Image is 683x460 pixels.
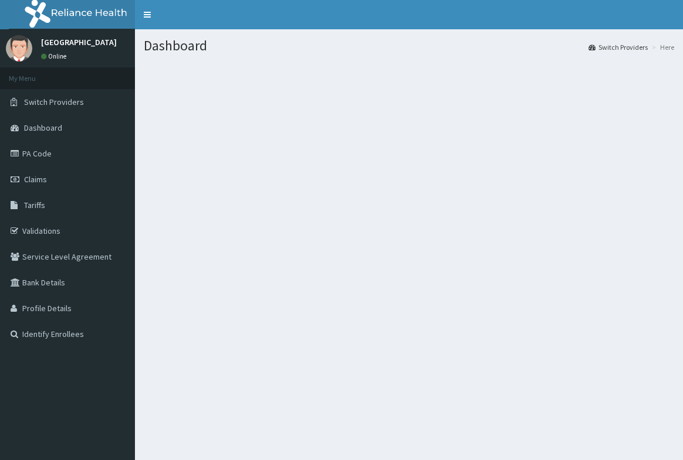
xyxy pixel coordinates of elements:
span: Dashboard [24,122,62,133]
h1: Dashboard [144,38,674,53]
a: Online [41,52,69,60]
span: Claims [24,174,47,185]
img: User Image [6,35,32,62]
span: Tariffs [24,200,45,210]
span: Switch Providers [24,97,84,107]
a: Switch Providers [589,42,648,52]
li: Here [649,42,674,52]
p: [GEOGRAPHIC_DATA] [41,38,117,46]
